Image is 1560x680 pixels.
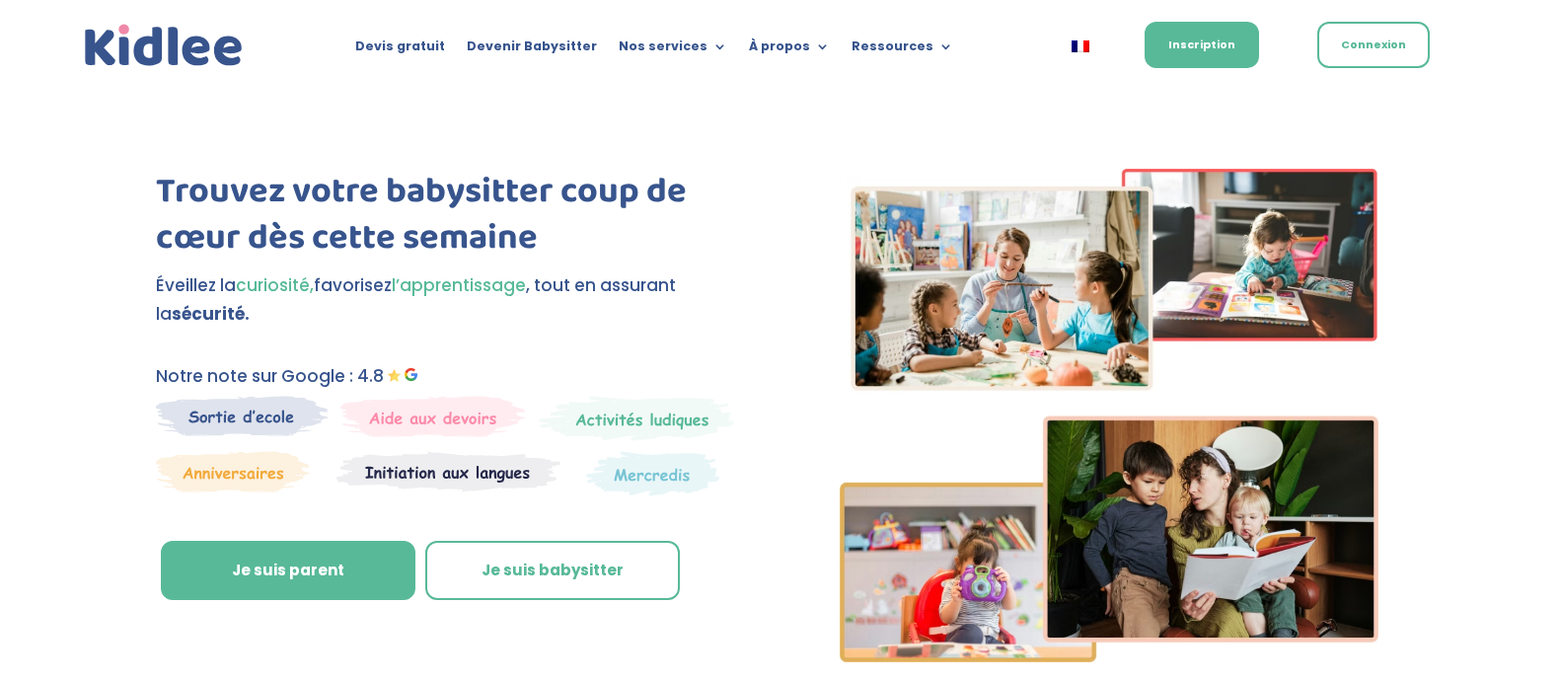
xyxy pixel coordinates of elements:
a: Inscription [1145,22,1259,68]
img: Anniversaire [156,451,310,492]
strong: sécurité. [172,302,250,326]
span: l’apprentissage [392,273,526,297]
img: weekends [340,396,526,437]
picture: Imgs-2 [840,644,1378,668]
img: Atelier thematique [336,451,560,492]
img: Thematique [586,451,719,496]
img: Français [1072,40,1089,52]
h1: Trouvez votre babysitter coup de cœur dès cette semaine [156,169,746,271]
a: Devenir Babysitter [467,39,597,61]
a: Connexion [1317,22,1430,68]
p: Éveillez la favorisez , tout en assurant la [156,271,746,329]
span: curiosité, [236,273,314,297]
a: Ressources [852,39,953,61]
a: Devis gratuit [355,39,445,61]
img: logo_kidlee_bleu [80,20,248,72]
a: Kidlee Logo [80,20,248,72]
img: Sortie decole [156,396,329,436]
img: Mercredi [539,396,734,441]
a: Je suis babysitter [425,541,680,600]
p: Notre note sur Google : 4.8 [156,362,746,391]
a: Nos services [619,39,727,61]
a: Je suis parent [161,541,415,600]
a: À propos [749,39,830,61]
